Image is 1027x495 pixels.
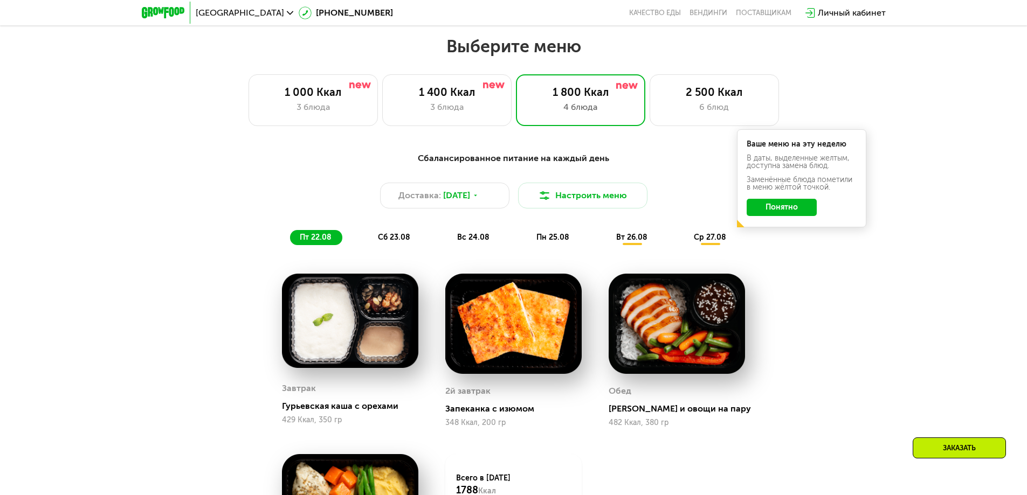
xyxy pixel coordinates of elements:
div: Заказать [913,437,1006,458]
span: вс 24.08 [457,233,490,242]
div: 4 блюда [527,101,634,114]
div: Ваше меню на эту неделю [747,141,857,148]
div: [PERSON_NAME] и овощи на пару [609,403,754,414]
div: 1 800 Ккал [527,86,634,99]
button: Настроить меню [518,183,647,208]
span: сб 23.08 [378,233,410,242]
span: Доставка: [398,189,441,202]
div: 6 блюд [661,101,768,114]
div: Обед [609,383,631,399]
span: пт 22.08 [300,233,332,242]
div: 348 Ккал, 200 гр [445,419,582,427]
div: Завтрак [282,380,316,396]
span: пн 25.08 [536,233,569,242]
a: Качество еды [629,9,681,17]
button: Понятно [747,199,817,216]
div: 2 500 Ккал [661,86,768,99]
div: 1 400 Ккал [394,86,500,99]
div: Сбалансированное питание на каждый день [195,152,833,165]
span: [GEOGRAPHIC_DATA] [196,9,284,17]
a: Вендинги [690,9,727,17]
div: 3 блюда [394,101,500,114]
div: 482 Ккал, 380 гр [609,419,745,427]
div: 3 блюда [260,101,367,114]
h2: Выберите меню [35,36,992,57]
div: Заменённые блюда пометили в меню жёлтой точкой. [747,176,857,191]
div: 429 Ккал, 350 гр [282,416,418,424]
span: ср 27.08 [694,233,726,242]
span: [DATE] [443,189,470,202]
a: [PHONE_NUMBER] [299,6,393,19]
div: Гурьевская каша с орехами [282,401,427,412]
div: Запеканка с изюмом [445,403,590,414]
div: В даты, выделенные желтым, доступна замена блюд. [747,155,857,170]
div: Личный кабинет [818,6,886,19]
span: вт 26.08 [616,233,647,242]
div: поставщикам [736,9,791,17]
div: 2й завтрак [445,383,491,399]
div: 1 000 Ккал [260,86,367,99]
